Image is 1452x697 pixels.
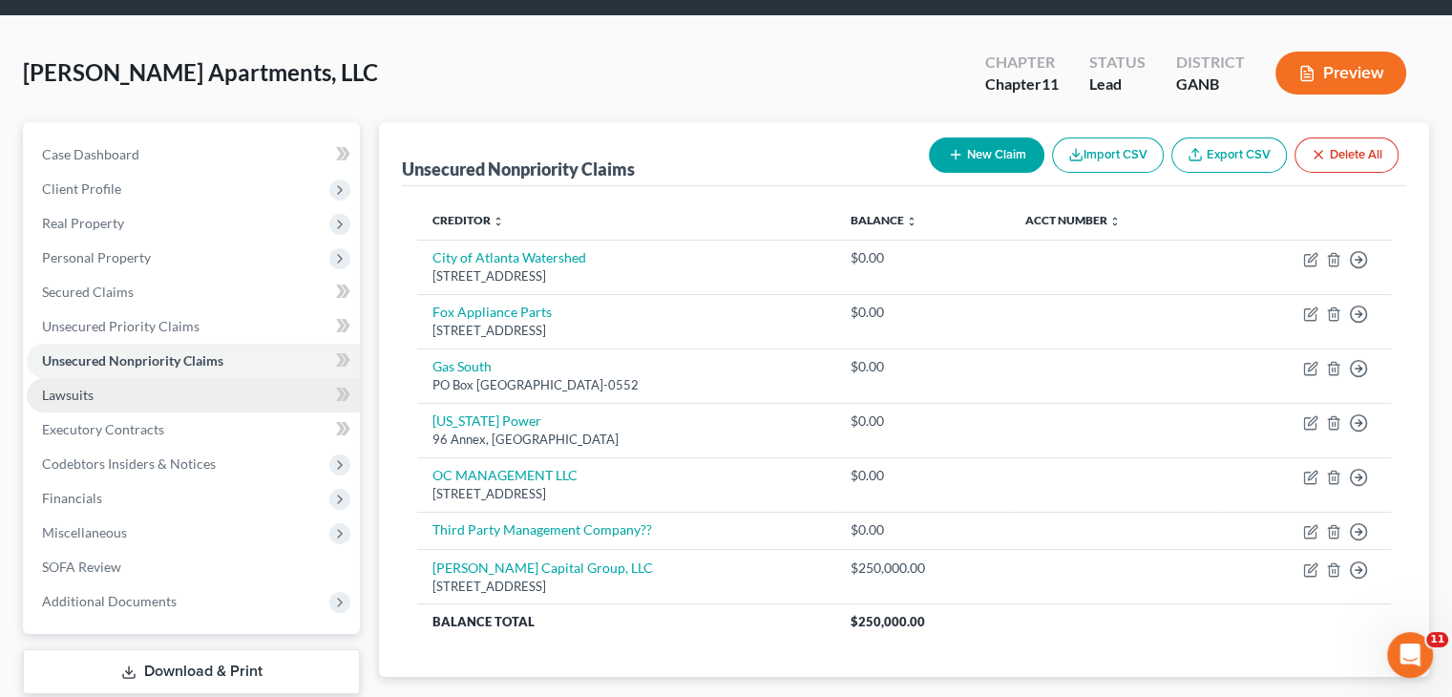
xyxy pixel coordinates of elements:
a: Lawsuits [27,378,360,412]
button: Import CSV [1052,137,1164,173]
button: Preview [1275,52,1406,95]
iframe: Intercom live chat [1387,632,1433,678]
a: OC MANAGEMENT LLC [432,467,578,483]
span: 11 [1426,632,1448,647]
div: Unsecured Nonpriority Claims [402,158,635,180]
button: Delete All [1294,137,1399,173]
a: Unsecured Priority Claims [27,309,360,344]
div: $0.00 [851,520,995,539]
span: Executory Contracts [42,421,164,437]
span: Miscellaneous [42,524,127,540]
button: New Claim [929,137,1044,173]
a: Executory Contracts [27,412,360,447]
span: Unsecured Nonpriority Claims [42,352,223,369]
span: $250,000.00 [851,614,925,629]
span: Lawsuits [42,387,94,403]
a: City of Atlanta Watershed [432,249,586,265]
div: $0.00 [851,412,995,431]
div: 96 Annex, [GEOGRAPHIC_DATA] [432,431,820,449]
span: [PERSON_NAME] Apartments, LLC [23,58,378,86]
div: [STREET_ADDRESS] [432,578,820,596]
div: PO Box [GEOGRAPHIC_DATA]-0552 [432,376,820,394]
a: Unsecured Nonpriority Claims [27,344,360,378]
a: [US_STATE] Power [432,412,541,429]
a: Download & Print [23,649,360,694]
div: $0.00 [851,466,995,485]
div: $0.00 [851,248,995,267]
a: Balance unfold_more [851,213,917,227]
span: Secured Claims [42,284,134,300]
div: $0.00 [851,357,995,376]
span: Codebtors Insiders & Notices [42,455,216,472]
a: Third Party Management Company?? [432,521,652,538]
a: SOFA Review [27,550,360,584]
a: Export CSV [1171,137,1287,173]
div: Status [1089,52,1146,74]
div: [STREET_ADDRESS] [432,485,820,503]
span: Personal Property [42,249,151,265]
div: Chapter [985,52,1059,74]
a: [PERSON_NAME] Capital Group, LLC [432,560,653,576]
div: $0.00 [851,303,995,322]
div: [STREET_ADDRESS] [432,267,820,285]
a: Secured Claims [27,275,360,309]
a: Case Dashboard [27,137,360,172]
div: GANB [1176,74,1245,95]
span: Client Profile [42,180,121,197]
i: unfold_more [493,216,504,227]
i: unfold_more [906,216,917,227]
a: Creditor unfold_more [432,213,504,227]
a: Gas South [432,358,492,374]
div: $250,000.00 [851,559,995,578]
div: Lead [1089,74,1146,95]
div: [STREET_ADDRESS] [432,322,820,340]
a: Fox Appliance Parts [432,304,552,320]
span: 11 [1042,74,1059,93]
div: District [1176,52,1245,74]
span: Case Dashboard [42,146,139,162]
span: Additional Documents [42,593,177,609]
span: Unsecured Priority Claims [42,318,200,334]
div: Chapter [985,74,1059,95]
span: SOFA Review [42,559,121,575]
th: Balance Total [417,604,835,639]
span: Financials [42,490,102,506]
a: Acct Number unfold_more [1025,213,1121,227]
span: Real Property [42,215,124,231]
i: unfold_more [1109,216,1121,227]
